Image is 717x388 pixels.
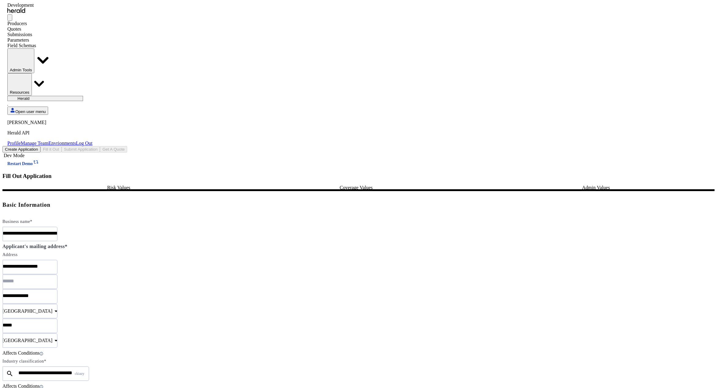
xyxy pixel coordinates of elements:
button: Create Application [2,146,40,153]
span: ckiazy [75,371,89,376]
p: [PERSON_NAME] [7,120,93,125]
div: Development [7,2,93,8]
label: Applicant's mailing address* [2,244,67,249]
label: Dev Mode [2,153,25,158]
label: Industry classification* [2,359,46,364]
a: Profile [7,141,21,146]
span: [GEOGRAPHIC_DATA] [2,338,52,343]
button: Get A Quote [100,146,127,153]
div: Producers [7,21,93,26]
div: Affects Conditions [2,350,715,356]
span: Restart Demo [7,161,33,166]
mat-icon: search [2,370,17,377]
button: Fill it Out [40,146,62,153]
h5: Basic Information [2,200,715,209]
span: [GEOGRAPHIC_DATA] [2,308,52,314]
div: Quotes [7,26,93,32]
p: Herald API [7,130,93,136]
div: Parameters [7,37,93,43]
div: Field Schemas [7,43,93,48]
button: Restart Demo [2,158,44,167]
button: Resources dropdown menu [7,73,32,96]
button: internal dropdown menu [7,48,34,73]
span: Coverage Values [340,185,373,190]
div: Open user menu [7,120,93,146]
a: Manage Team [21,141,49,146]
span: Open user menu [15,109,46,114]
label: Business name* [2,219,32,224]
span: Admin Values [582,185,610,190]
button: Open user menu [7,107,48,115]
img: Herald Logo [7,8,25,13]
label: Address [2,252,17,257]
h3: Fill Out Application [2,173,715,179]
span: Risk Values [107,185,131,190]
a: Log Out [76,141,93,146]
a: Envrionments [48,141,76,146]
div: Submissions [7,32,93,37]
button: Submit Application [62,146,100,153]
